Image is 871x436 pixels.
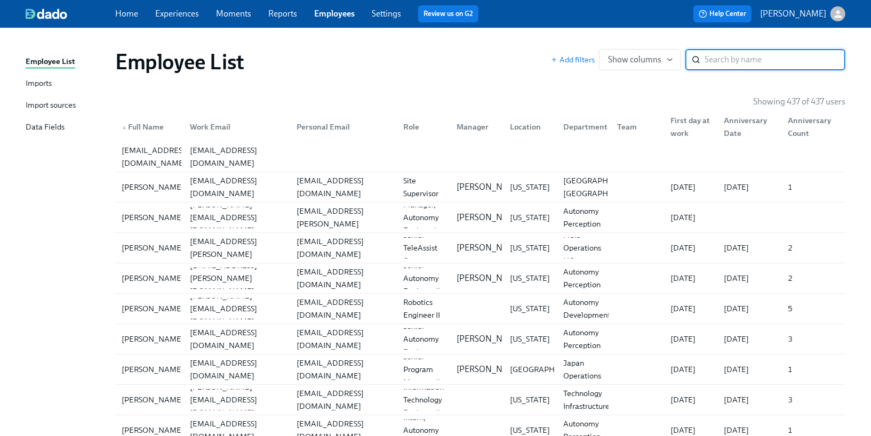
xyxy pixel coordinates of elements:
div: [EMAIL_ADDRESS][DOMAIN_NAME] [292,265,395,291]
div: [DATE] [720,333,779,345]
div: [PERSON_NAME] [117,363,188,376]
div: [EMAIL_ADDRESS][DOMAIN_NAME] [292,357,395,382]
div: [DATE] [720,241,779,254]
div: [DATE] [666,393,715,406]
div: [DATE] [666,333,715,345]
div: Full Name [117,120,181,133]
div: Personal Email [292,120,395,133]
div: [PERSON_NAME] [117,181,188,193]
div: Location [502,116,555,138]
div: Team [613,120,662,133]
div: [DATE] [720,363,779,376]
div: Location [506,120,555,133]
div: [PERSON_NAME] [117,272,188,285]
a: [PERSON_NAME][PERSON_NAME][EMAIL_ADDRESS][PERSON_NAME][DOMAIN_NAME][EMAIL_ADDRESS][DOMAIN_NAME]Se... [115,233,845,263]
div: [PERSON_NAME][EMAIL_ADDRESS][PERSON_NAME][DOMAIN_NAME] [292,192,395,243]
div: [US_STATE] [506,333,555,345]
div: 3 [784,393,843,406]
div: [PERSON_NAME][EMAIL_ADDRESS][DOMAIN_NAME] [186,381,288,419]
h1: Employee List [115,49,244,75]
a: [PERSON_NAME][EMAIL_ADDRESS][DOMAIN_NAME][EMAIL_ADDRESS][DOMAIN_NAME]Senior Autonomy Engineer[PER... [115,324,845,354]
div: Senior Program Manager II [399,350,448,389]
div: 2 [784,272,843,285]
div: Site Deployments-[GEOGRAPHIC_DATA], [GEOGRAPHIC_DATA] Lyft [560,162,649,213]
div: [DATE] [720,181,779,193]
span: Show columns [608,54,672,65]
div: [PERSON_NAME][EMAIL_ADDRESS][PERSON_NAME][DOMAIN_NAME][EMAIL_ADDRESS][DOMAIN_NAME]Senior Autonomy... [115,263,845,293]
div: [EMAIL_ADDRESS][PERSON_NAME][DOMAIN_NAME] [186,259,288,297]
div: [EMAIL_ADDRESS][DOMAIN_NAME] [186,326,288,352]
div: Autonomy Perception [560,326,609,352]
a: Employees [314,9,355,19]
div: [DATE] [666,363,715,376]
div: [PERSON_NAME][EMAIL_ADDRESS][DOMAIN_NAME][EMAIL_ADDRESS][DOMAIN_NAME]Senior Program Manager II[PE... [115,354,845,384]
div: [US_STATE] [506,393,555,406]
a: [PERSON_NAME][EMAIL_ADDRESS][DOMAIN_NAME][EMAIL_ADDRESS][DOMAIN_NAME]Site Supervisor[PERSON_NAME]... [115,172,845,203]
div: 1 [784,363,843,376]
div: [DATE] [666,272,715,285]
div: [US_STATE] [506,211,555,224]
a: [EMAIL_ADDRESS][DOMAIN_NAME][EMAIL_ADDRESS][DOMAIN_NAME] [115,142,845,172]
p: Showing 437 of 437 users [753,96,845,108]
div: [EMAIL_ADDRESS][DOMAIN_NAME] [292,235,395,261]
div: Department [555,116,609,138]
div: 2 [784,241,843,254]
div: [PERSON_NAME][EMAIL_ADDRESS][DOMAIN_NAME] [186,289,288,328]
div: [DATE] [666,241,715,254]
div: Senior TeleAssist Operator [399,229,448,267]
button: Review us on G2 [418,5,478,22]
div: ▲Full Name [117,116,181,138]
a: Imports [26,77,107,91]
img: dado [26,9,67,19]
div: Imports [26,77,52,91]
span: ▲ [122,125,127,130]
p: [PERSON_NAME] [457,333,523,345]
a: Experiences [155,9,199,19]
div: Autonomy Perception [560,205,609,230]
div: Manager [448,116,501,138]
div: Role [395,116,448,138]
a: [PERSON_NAME][PERSON_NAME][EMAIL_ADDRESS][DOMAIN_NAME][EMAIL_ADDRESS][DOMAIN_NAME]Information Tec... [115,385,845,415]
a: Employee List [26,55,107,69]
div: [DATE] [666,302,715,315]
div: Site Supervisor [399,174,448,200]
div: Anniversary Count [784,114,843,140]
div: [EMAIL_ADDRESS][DOMAIN_NAME] [186,174,288,200]
a: Reports [268,9,297,19]
a: [PERSON_NAME][PERSON_NAME][EMAIL_ADDRESS][DOMAIN_NAME][EMAIL_ADDRESS][DOMAIN_NAME]Robotics Engine... [115,294,845,324]
div: Employee List [26,55,75,69]
div: 1 [784,181,843,193]
div: [EMAIL_ADDRESS][DOMAIN_NAME] [292,174,395,200]
div: First day at work [662,116,715,138]
p: [PERSON_NAME] [457,242,523,254]
a: Review us on G2 [423,9,473,19]
div: Anniversary Date [720,114,779,140]
div: [DATE] [720,272,779,285]
div: [PERSON_NAME] [117,302,188,315]
div: [DATE] [720,302,779,315]
div: Robotics Engineer II [399,296,448,321]
a: Moments [216,9,251,19]
div: [US_STATE] [506,302,555,315]
div: Role [399,120,448,133]
a: Data Fields [26,121,107,134]
div: Personal Email [288,116,395,138]
div: [DATE] [666,211,715,224]
div: [EMAIL_ADDRESS][DOMAIN_NAME] [292,326,395,352]
button: Add filters [551,54,595,65]
div: [PERSON_NAME] [117,211,188,224]
a: dado [26,9,115,19]
div: Autonomy Development [560,296,615,321]
div: [PERSON_NAME] [117,393,188,406]
div: Data Fields [26,121,65,134]
div: [US_STATE] [506,241,555,254]
div: [PERSON_NAME][EMAIL_ADDRESS][PERSON_NAME][DOMAIN_NAME] [186,222,288,273]
button: Show columns [599,49,681,70]
p: [PERSON_NAME] [457,272,523,284]
div: First day at work [666,114,715,140]
a: [PERSON_NAME][EMAIL_ADDRESS][DOMAIN_NAME][EMAIL_ADDRESS][DOMAIN_NAME]Senior Program Manager II[PE... [115,354,845,385]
